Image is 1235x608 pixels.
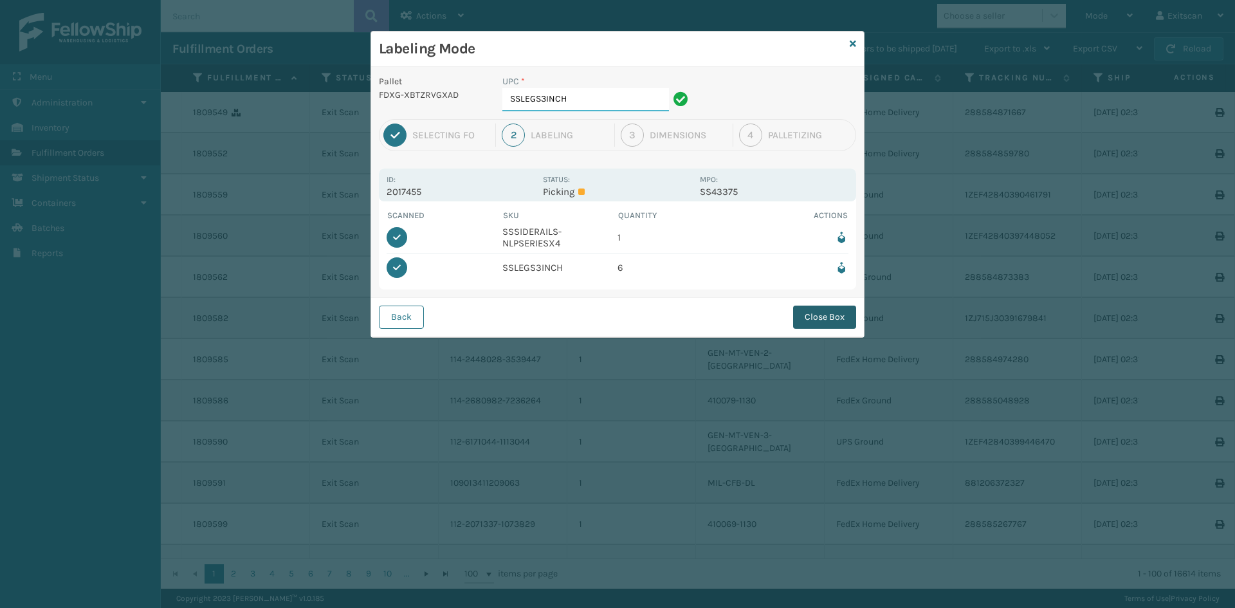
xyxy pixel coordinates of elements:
td: 6 [617,253,733,282]
td: Remove from box [733,253,849,282]
p: Picking [543,186,691,198]
div: 4 [739,124,762,147]
div: 2 [502,124,525,147]
div: Palletizing [768,129,852,141]
th: SKU [502,209,618,222]
p: 2017455 [387,186,535,198]
button: Back [379,306,424,329]
p: SS43375 [700,186,848,198]
div: 1 [383,124,407,147]
div: 3 [621,124,644,147]
td: SSLEGS3INCH [502,253,618,282]
label: Status: [543,175,570,184]
label: MPO: [700,175,718,184]
div: Labeling [531,129,608,141]
div: Dimensions [650,129,727,141]
label: Id: [387,175,396,184]
p: FDXG-XBTZRVGXAD [379,88,487,102]
h3: Labeling Mode [379,39,845,59]
th: Quantity [617,209,733,222]
label: UPC [502,75,525,88]
div: Selecting FO [412,129,489,141]
button: Close Box [793,306,856,329]
p: Pallet [379,75,487,88]
td: SSSIDERAILS-NLPSERIESX4 [502,222,618,253]
th: Scanned [387,209,502,222]
th: Actions [733,209,849,222]
td: Remove from box [733,222,849,253]
td: 1 [617,222,733,253]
